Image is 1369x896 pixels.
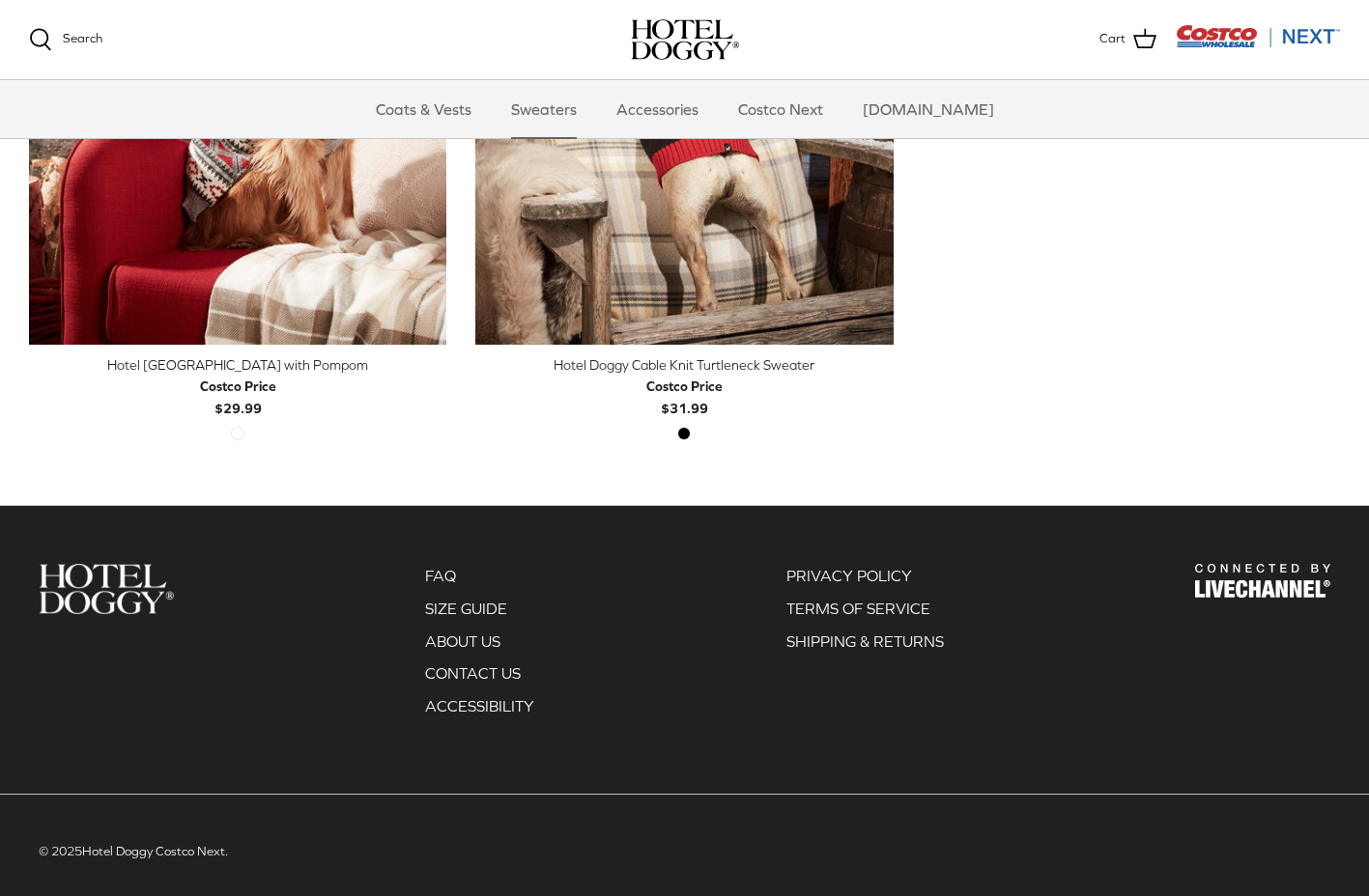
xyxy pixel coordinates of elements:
a: Hotel Doggy Cable Knit Turtleneck Sweater Costco Price$31.99 [475,354,893,419]
a: Costco Next [721,80,841,138]
a: FAQ [425,567,456,584]
a: Coats & Vests [358,80,489,138]
img: Hotel Doggy Costco Next [1195,564,1330,598]
div: Hotel Doggy Cable Knit Turtleneck Sweater [475,354,893,376]
a: ABOUT US [425,632,500,650]
a: TERMS OF SERVICE [786,600,930,617]
a: Hotel Doggy Costco Next [82,844,225,858]
a: PRIVACY POLICY [786,567,912,584]
a: Hotel [GEOGRAPHIC_DATA] with Pompom Costco Price$29.99 [29,354,446,419]
a: [DOMAIN_NAME] [845,80,1012,138]
div: Costco Price [200,376,276,397]
div: Secondary navigation [767,564,963,726]
div: Secondary navigation [406,564,554,726]
a: SIZE GUIDE [425,600,507,617]
span: Cart [1099,29,1126,49]
b: $31.99 [646,376,723,415]
a: Sweaters [494,80,594,138]
a: CONTACT US [425,664,521,682]
img: Costco Next [1176,24,1340,48]
a: Visit Costco Next [1176,37,1340,51]
span: Search [63,31,102,45]
img: Hotel Doggy Costco Next [39,564,174,613]
b: $29.99 [200,376,276,415]
a: SHIPPING & RETURNS [786,632,944,650]
a: hoteldoggy.com hoteldoggycom [631,19,739,60]
img: hoteldoggycom [631,19,739,60]
a: Accessories [599,80,716,138]
a: Cart [1099,27,1156,52]
a: ACCESSIBILITY [425,697,534,714]
div: Costco Price [646,376,723,397]
div: Hotel [GEOGRAPHIC_DATA] with Pompom [29,354,446,376]
span: © 2025 . [39,844,228,858]
a: Search [29,28,102,51]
